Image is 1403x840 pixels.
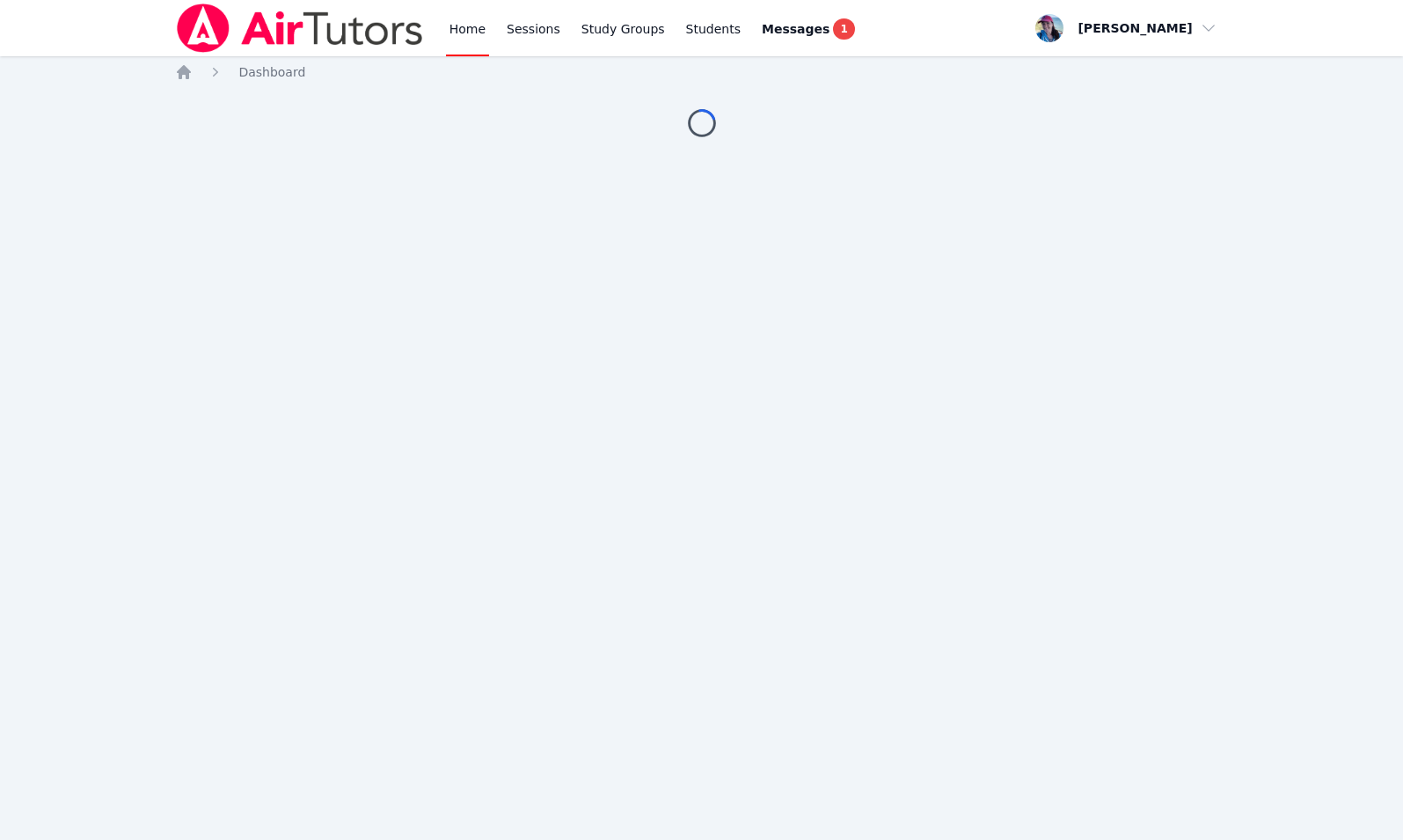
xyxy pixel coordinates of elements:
[833,18,854,40] span: 1
[175,4,424,53] img: Air Tutors
[762,20,829,38] span: Messages
[238,65,305,79] span: Dashboard
[238,63,305,81] a: Dashboard
[175,63,1227,81] nav: Breadcrumb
